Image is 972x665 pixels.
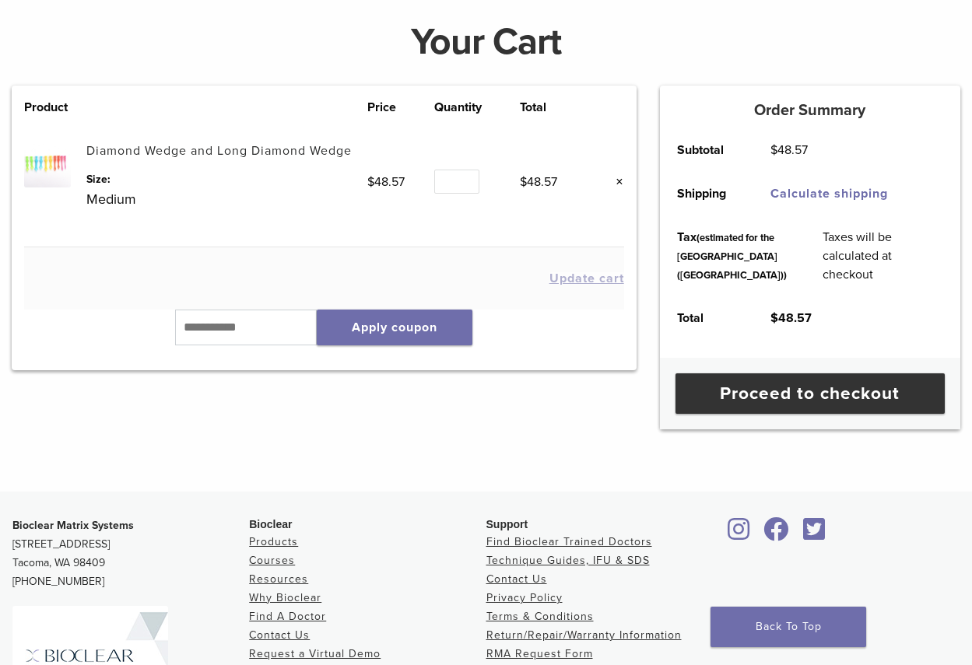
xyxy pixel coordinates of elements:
a: Why Bioclear [249,591,321,604]
a: Technique Guides, IFU & SDS [486,554,650,567]
td: Taxes will be calculated at checkout [805,215,960,296]
strong: Bioclear Matrix Systems [12,519,134,532]
a: Courses [249,554,295,567]
h5: Order Summary [660,101,960,120]
a: Return/Repair/Warranty Information [486,628,682,642]
span: $ [520,174,527,190]
a: Bioclear [759,527,795,542]
a: Terms & Conditions [486,610,594,623]
a: Diamond Wedge and Long Diamond Wedge [86,143,352,159]
th: Quantity [434,98,520,117]
a: Resources [249,572,308,586]
a: Find Bioclear Trained Doctors [486,535,652,548]
span: $ [367,174,374,190]
span: $ [770,142,777,158]
img: Diamond Wedge and Long Diamond Wedge [24,142,70,187]
bdi: 48.57 [770,142,808,158]
th: Total [660,296,753,340]
th: Tax [660,215,805,296]
a: Bioclear [723,527,756,542]
a: Privacy Policy [486,591,563,604]
bdi: 48.57 [520,174,557,190]
a: Bioclear [798,527,830,542]
small: (estimated for the [GEOGRAPHIC_DATA] ([GEOGRAPHIC_DATA])) [677,232,787,282]
a: Find A Doctor [249,610,326,623]
bdi: 48.57 [770,310,812,326]
a: Proceed to checkout [675,373,945,414]
a: Request a Virtual Demo [249,647,381,660]
th: Product [24,98,86,117]
span: Bioclear [249,518,292,530]
a: Remove this item [604,172,624,192]
span: Support [486,518,528,530]
a: Calculate shipping [770,186,888,201]
span: $ [770,310,778,326]
th: Total [520,98,588,117]
bdi: 48.57 [367,174,405,190]
a: Back To Top [711,607,866,647]
p: Medium [86,187,367,211]
th: Shipping [660,172,753,215]
p: [STREET_ADDRESS] Tacoma, WA 98409 [PHONE_NUMBER] [12,516,249,591]
a: Contact Us [249,628,310,642]
th: Price [367,98,435,117]
a: Products [249,535,298,548]
a: RMA Request Form [486,647,593,660]
button: Apply coupon [317,310,472,345]
th: Subtotal [660,128,753,172]
dt: Size: [86,171,367,187]
button: Update cart [549,272,624,285]
a: Contact Us [486,572,547,586]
